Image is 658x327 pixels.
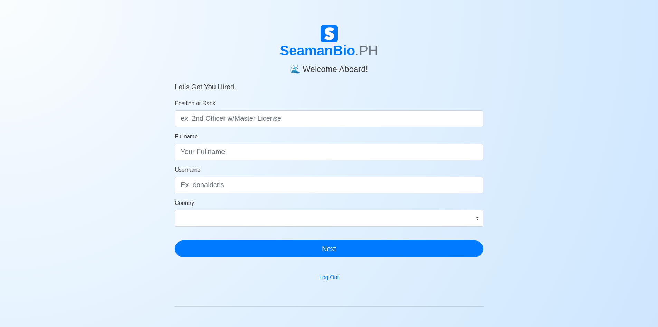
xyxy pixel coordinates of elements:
label: Country [175,199,194,207]
input: Ex. donaldcris [175,177,483,193]
span: Position or Rank [175,100,215,106]
button: Log Out [315,271,343,284]
h5: Let’s Get You Hired. [175,74,483,91]
h4: 🌊 Welcome Aboard! [175,59,483,74]
span: Fullname [175,134,198,139]
span: .PH [355,43,378,58]
input: ex. 2nd Officer w/Master License [175,110,483,127]
input: Your Fullname [175,144,483,160]
button: Next [175,240,483,257]
img: Logo [321,25,338,42]
h1: SeamanBio [175,42,483,59]
span: Username [175,167,200,173]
